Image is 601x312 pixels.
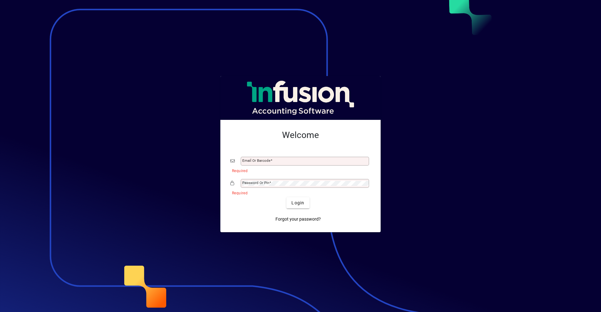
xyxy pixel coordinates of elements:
[291,200,304,206] span: Login
[242,158,270,163] mat-label: Email or Barcode
[232,167,366,174] mat-error: Required
[230,130,371,141] h2: Welcome
[286,197,309,208] button: Login
[275,216,321,222] span: Forgot your password?
[273,213,323,225] a: Forgot your password?
[242,181,269,185] mat-label: Password or Pin
[232,189,366,196] mat-error: Required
